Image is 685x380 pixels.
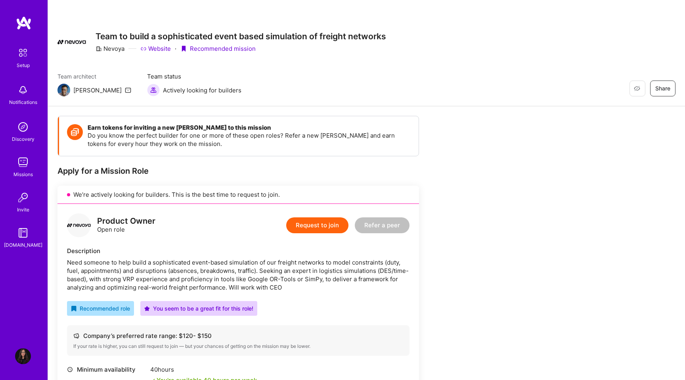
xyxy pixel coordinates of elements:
span: Share [655,84,670,92]
img: Team Architect [57,84,70,96]
div: [DOMAIN_NAME] [4,241,42,249]
i: icon Cash [73,333,79,339]
i: icon EyeClosed [634,85,640,92]
div: Recommended mission [180,44,256,53]
span: Team architect [57,72,131,81]
div: If your rate is higher, you can still request to join — but your chances of getting on the missio... [73,343,403,349]
div: Notifications [9,98,37,106]
div: Nevoya [96,44,124,53]
i: icon CompanyGray [96,46,102,52]
i: icon PurpleRibbon [180,46,187,52]
div: Apply for a Mission Role [57,166,419,176]
div: Minimum availability [67,365,146,374]
a: Website [140,44,171,53]
img: Token icon [67,124,83,140]
img: Invite [15,190,31,205]
div: Recommended role [71,304,130,313]
button: Share [650,81,675,96]
button: Refer a peer [355,217,409,233]
div: We’re actively looking for builders. This is the best time to request to join. [57,186,419,204]
div: Product Owner [97,217,155,225]
span: Team status [147,72,241,81]
span: Actively looking for builders [163,86,241,94]
img: guide book [15,225,31,241]
img: teamwork [15,154,31,170]
img: User Avatar [15,348,31,364]
img: Company Logo [57,40,86,44]
div: · [175,44,176,53]
i: icon Mail [125,87,131,93]
div: Company’s preferred rate range: $ 120 - $ 150 [73,332,403,340]
div: Setup [17,61,30,69]
i: icon RecommendedBadge [71,306,77,311]
div: Missions [13,170,33,178]
div: [PERSON_NAME] [73,86,122,94]
h3: Team to build a sophisticated event based simulation of freight networks [96,31,386,41]
img: logo [67,213,91,237]
button: Request to join [286,217,348,233]
a: User Avatar [13,348,33,364]
i: icon Clock [67,367,73,372]
img: Actively looking for builders [147,84,160,96]
img: bell [15,82,31,98]
p: Do you know the perfect builder for one or more of these open roles? Refer a new [PERSON_NAME] an... [88,131,411,148]
img: discovery [15,119,31,135]
img: logo [16,16,32,30]
div: Invite [17,205,29,214]
h4: Earn tokens for inviting a new [PERSON_NAME] to this mission [88,124,411,131]
div: You seem to be a great fit for this role! [144,304,253,313]
div: Description [67,247,409,255]
img: setup [15,44,31,61]
div: Open role [97,217,155,234]
i: icon PurpleStar [144,306,150,311]
div: 40 hours [150,365,257,374]
div: Discovery [12,135,34,143]
div: Need someone to help build a sophisticated event-based simulation of our freight networks to mode... [67,258,409,292]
